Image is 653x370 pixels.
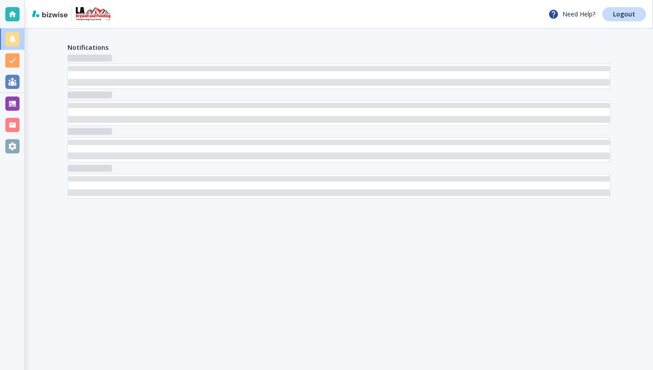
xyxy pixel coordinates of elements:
a: Logout [602,7,646,21]
p: Need Help? [548,9,595,20]
img: LA Drywall and Painting [75,7,111,21]
h4: Notifications [68,43,108,52]
p: Logout [613,11,635,17]
img: bizwise [32,10,68,17]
